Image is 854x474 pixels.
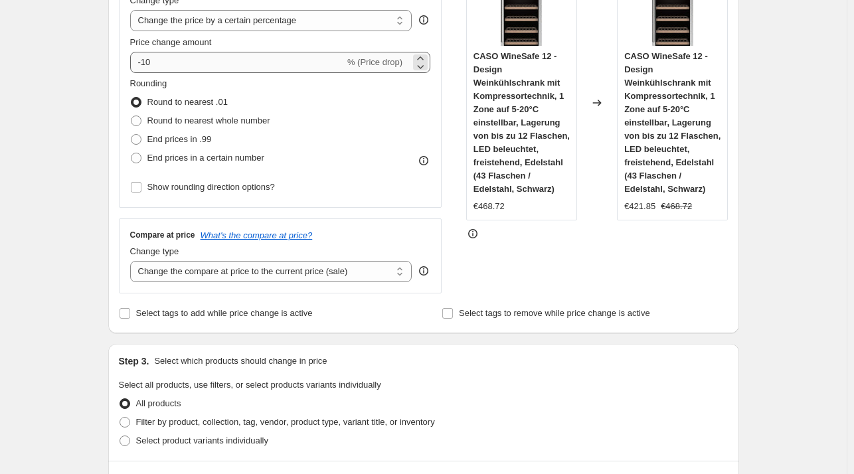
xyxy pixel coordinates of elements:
[459,308,650,318] span: Select tags to remove while price change is active
[417,264,430,277] div: help
[130,246,179,256] span: Change type
[136,417,435,427] span: Filter by product, collection, tag, vendor, product type, variant title, or inventory
[147,116,270,125] span: Round to nearest whole number
[417,13,430,27] div: help
[473,51,570,194] span: CASO WineSafe 12 - Design Weinkühlschrank mit Kompressortechnik, 1 Zone auf 5-20°C einstellbar, L...
[130,78,167,88] span: Rounding
[201,230,313,240] button: What's the compare at price?
[347,57,402,67] span: % (Price drop)
[147,153,264,163] span: End prices in a certain number
[624,200,655,213] div: €421.85
[130,52,345,73] input: -15
[473,200,505,213] div: €468.72
[136,398,181,408] span: All products
[136,308,313,318] span: Select tags to add while price change is active
[661,200,692,213] strike: €468.72
[624,51,721,194] span: CASO WineSafe 12 - Design Weinkühlschrank mit Kompressortechnik, 1 Zone auf 5-20°C einstellbar, L...
[147,134,212,144] span: End prices in .99
[147,182,275,192] span: Show rounding direction options?
[154,355,327,368] p: Select which products should change in price
[147,97,228,107] span: Round to nearest .01
[130,37,212,47] span: Price change amount
[136,435,268,445] span: Select product variants individually
[119,380,381,390] span: Select all products, use filters, or select products variants individually
[130,230,195,240] h3: Compare at price
[119,355,149,368] h2: Step 3.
